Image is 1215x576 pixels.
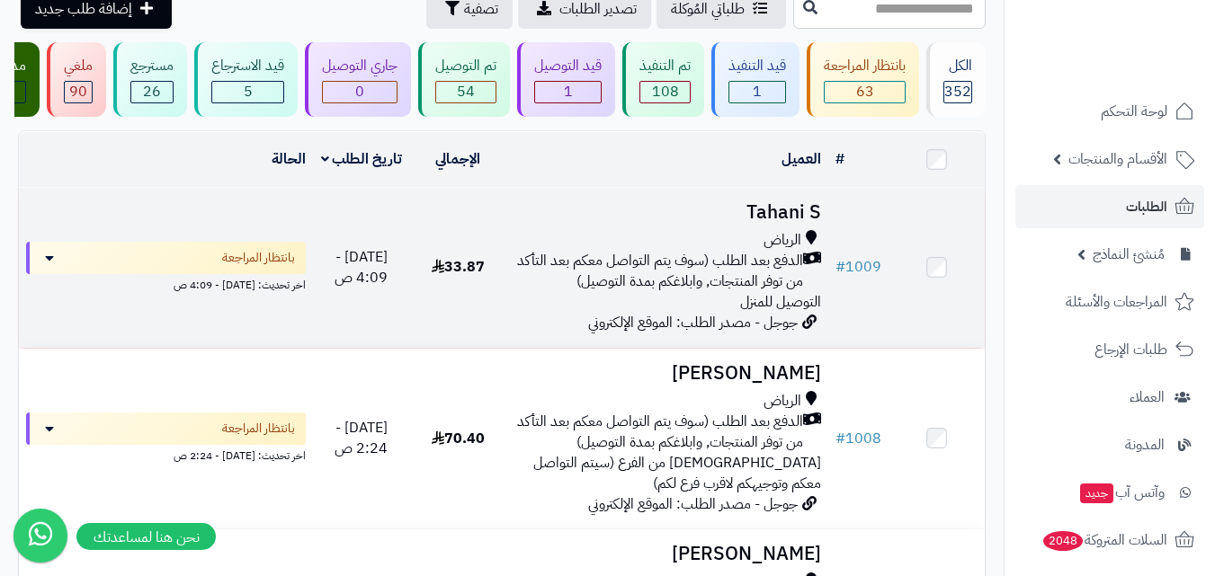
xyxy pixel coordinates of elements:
[415,42,514,117] a: تم التوصيل 54
[26,445,306,464] div: اخر تحديث: [DATE] - 2:24 ص
[514,544,821,564] h3: [PERSON_NAME]
[211,56,284,76] div: قيد الاسترجاع
[1126,194,1167,219] span: الطلبات
[856,81,874,102] span: 63
[1015,328,1204,371] a: طلبات الإرجاع
[1041,527,1167,553] span: السلات المتروكة
[1130,385,1165,410] span: العملاء
[432,256,485,278] span: 33.87
[43,42,110,117] a: ملغي 90
[26,274,306,293] div: اخر تحديث: [DATE] - 4:09 ص
[436,82,496,102] div: 54
[1015,471,1204,514] a: وآتس آبجديد
[533,452,821,494] span: [DEMOGRAPHIC_DATA] من الفرع (سيتم التواصل معكم وتوجيهكم لاقرب فرع لكم)
[534,56,602,76] div: قيد التوصيل
[131,82,173,102] div: 26
[1101,99,1167,124] span: لوحة التحكم
[835,256,845,278] span: #
[514,251,803,292] span: الدفع بعد الطلب (سوف يتم التواصل معكم بعد التأكد من توفر المنتجات, وابلاغكم بمدة التوصيل)
[244,81,253,102] span: 5
[355,81,364,102] span: 0
[639,56,691,76] div: تم التنفيذ
[1015,518,1204,562] a: السلات المتروكة2048
[212,82,283,102] div: 5
[640,82,690,102] div: 108
[835,148,844,170] a: #
[564,81,573,102] span: 1
[1094,337,1167,362] span: طلبات الإرجاع
[335,417,388,459] span: [DATE] - 2:24 ص
[64,56,93,76] div: ملغي
[321,148,403,170] a: تاريخ الطلب
[1080,483,1113,503] span: جديد
[130,56,174,76] div: مسترجع
[143,81,161,102] span: 26
[535,82,601,102] div: 1
[1093,34,1198,72] img: logo-2.png
[301,42,415,117] a: جاري التوصيل 0
[514,363,821,384] h3: [PERSON_NAME]
[652,81,679,102] span: 108
[619,42,708,117] a: تم التنفيذ 108
[1015,90,1204,133] a: لوحة التحكم
[65,82,92,102] div: 90
[323,82,397,102] div: 0
[457,81,475,102] span: 54
[923,42,989,117] a: الكل352
[435,56,496,76] div: تم التوصيل
[708,42,803,117] a: قيد التنفيذ 1
[514,412,803,453] span: الدفع بعد الطلب (سوف يتم التواصل معكم بعد التأكد من توفر المنتجات, وابلاغكم بمدة التوصيل)
[1078,480,1165,505] span: وآتس آب
[1015,280,1204,323] a: المراجعات والأسئلة
[432,428,485,449] span: 70.40
[835,428,881,449] a: #1008
[110,42,191,117] a: مسترجع 26
[782,148,821,170] a: العميل
[1068,146,1167,172] span: الأقسام والمنتجات
[824,56,906,76] div: بانتظار المراجعة
[222,420,295,438] span: بانتظار المراجعة
[803,42,923,117] a: بانتظار المراجعة 63
[1125,432,1165,457] span: المدونة
[944,81,971,102] span: 352
[825,82,905,102] div: 63
[1042,530,1085,551] span: 2048
[191,42,301,117] a: قيد الاسترجاع 5
[764,230,801,251] span: الرياض
[514,42,619,117] a: قيد التوصيل 1
[222,249,295,267] span: بانتظار المراجعة
[514,202,821,223] h3: Tahani S
[69,81,87,102] span: 90
[764,391,801,412] span: الرياض
[1015,376,1204,419] a: العملاء
[1015,423,1204,466] a: المدونة
[835,428,845,449] span: #
[753,81,762,102] span: 1
[1093,242,1165,267] span: مُنشئ النماذج
[835,256,881,278] a: #1009
[335,246,388,288] span: [DATE] - 4:09 ص
[943,56,972,76] div: الكل
[729,82,785,102] div: 1
[588,493,798,515] span: جوجل - مصدر الطلب: الموقع الإلكتروني
[322,56,398,76] div: جاري التوصيل
[435,148,480,170] a: الإجمالي
[728,56,786,76] div: قيد التنفيذ
[1015,185,1204,228] a: الطلبات
[1066,289,1167,315] span: المراجعات والأسئلة
[588,312,798,333] span: جوجل - مصدر الطلب: الموقع الإلكتروني
[272,148,306,170] a: الحالة
[740,291,821,313] span: التوصيل للمنزل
